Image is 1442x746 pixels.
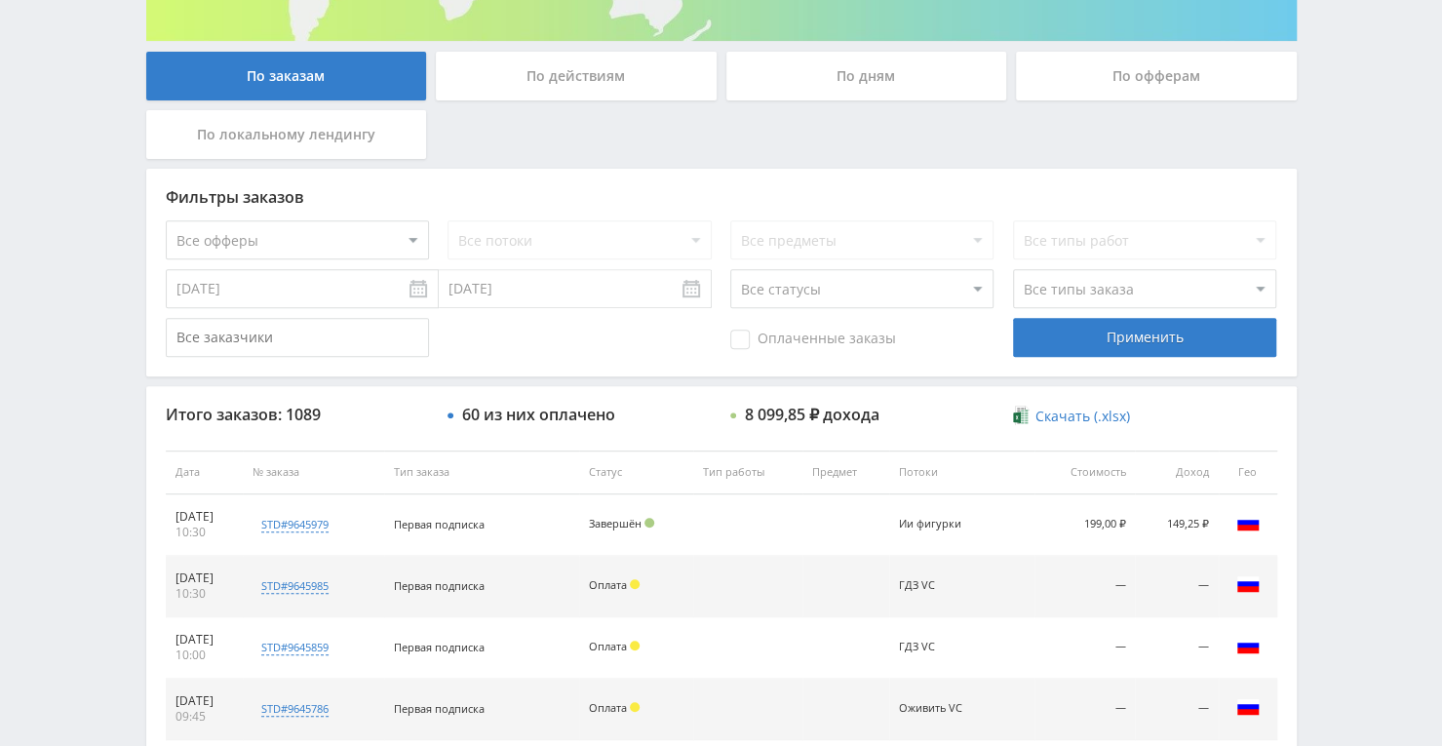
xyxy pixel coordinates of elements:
[1034,679,1136,740] td: —
[1034,451,1136,494] th: Стоимость
[644,518,654,528] span: Подтвержден
[243,451,383,494] th: № заказа
[175,648,234,663] div: 10:00
[436,52,717,100] div: По действиям
[899,579,987,592] div: ГДЗ VC
[1013,407,1130,426] a: Скачать (.xlsx)
[166,188,1277,206] div: Фильтры заказов
[1236,695,1260,719] img: rus.png
[1035,409,1130,424] span: Скачать (.xlsx)
[1236,511,1260,534] img: rus.png
[1135,617,1218,679] td: —
[146,110,427,159] div: По локальному лендингу
[1034,617,1136,679] td: —
[384,451,579,494] th: Тип заказа
[261,578,329,594] div: std#9645985
[1135,451,1218,494] th: Доход
[802,451,889,494] th: Предмет
[589,700,627,715] span: Оплата
[589,577,627,592] span: Оплата
[462,406,615,423] div: 60 из них оплачено
[1016,52,1297,100] div: По офферам
[261,701,329,717] div: std#9645786
[730,330,896,349] span: Оплаченные заказы
[1219,451,1277,494] th: Гео
[1034,494,1136,556] td: 199,00 ₽
[745,406,879,423] div: 8 099,85 ₽ дохода
[166,451,244,494] th: Дата
[394,517,485,531] span: Первая подписка
[175,509,234,525] div: [DATE]
[589,516,642,530] span: Завершён
[261,517,329,532] div: std#9645979
[630,579,640,589] span: Холд
[1236,572,1260,596] img: rus.png
[630,702,640,712] span: Холд
[889,451,1033,494] th: Потоки
[1135,556,1218,617] td: —
[899,641,987,653] div: ГДЗ VC
[899,518,987,530] div: Ии фигурки
[394,640,485,654] span: Первая подписка
[175,570,234,586] div: [DATE]
[175,632,234,648] div: [DATE]
[175,586,234,602] div: 10:30
[899,702,987,715] div: Оживить VC
[166,318,429,357] input: Все заказчики
[1135,494,1218,556] td: 149,25 ₽
[693,451,802,494] th: Тип работы
[175,709,234,725] div: 09:45
[166,406,429,423] div: Итого заказов: 1089
[589,639,627,653] span: Оплата
[1013,318,1276,357] div: Применить
[175,525,234,540] div: 10:30
[1135,679,1218,740] td: —
[394,701,485,716] span: Первая подписка
[630,641,640,650] span: Холд
[394,578,485,593] span: Первая подписка
[579,451,693,494] th: Статус
[261,640,329,655] div: std#9645859
[1034,556,1136,617] td: —
[1236,634,1260,657] img: rus.png
[175,693,234,709] div: [DATE]
[726,52,1007,100] div: По дням
[146,52,427,100] div: По заказам
[1013,406,1030,425] img: xlsx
